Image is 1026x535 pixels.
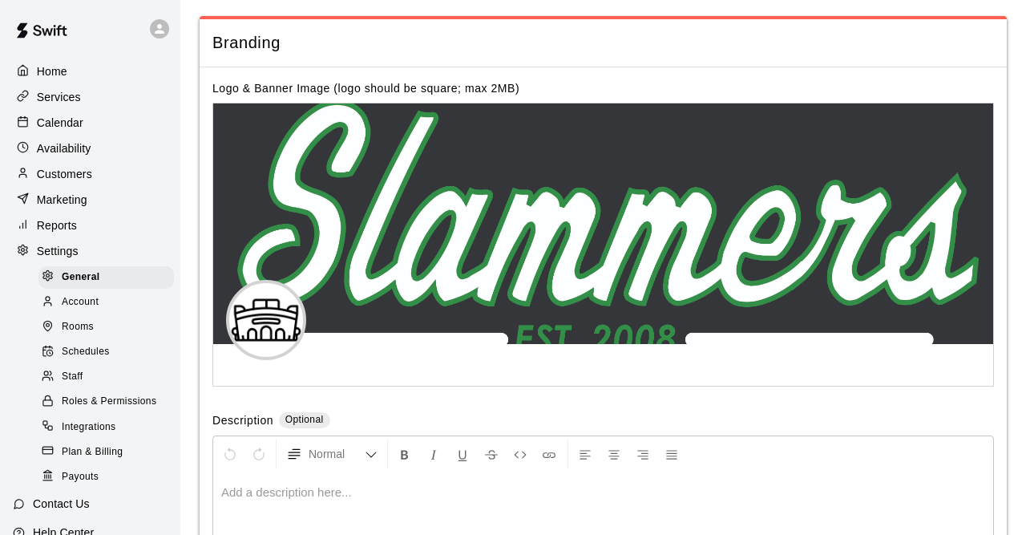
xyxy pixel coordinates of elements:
[309,446,365,462] span: Normal
[212,32,994,54] span: Branding
[38,315,180,340] a: Rooms
[572,440,599,468] button: Left Align
[38,416,174,439] div: Integrations
[391,440,418,468] button: Format Bold
[600,440,628,468] button: Center Align
[38,440,180,464] a: Plan & Billing
[13,162,168,186] a: Customers
[478,440,505,468] button: Format Strikethrough
[38,415,180,440] a: Integrations
[420,440,447,468] button: Format Italics
[62,319,94,335] span: Rooms
[13,239,168,263] a: Settings
[38,290,180,314] a: Account
[37,192,87,208] p: Marketing
[280,440,384,468] button: Formatting Options
[216,440,244,468] button: Undo
[62,444,123,460] span: Plan & Billing
[38,341,174,363] div: Schedules
[62,419,116,436] span: Integrations
[38,441,174,464] div: Plan & Billing
[535,440,563,468] button: Insert Link
[13,59,168,83] a: Home
[13,188,168,212] a: Marketing
[38,464,180,489] a: Payouts
[38,391,174,413] div: Roles & Permissions
[38,266,174,289] div: General
[38,291,174,314] div: Account
[33,496,90,512] p: Contact Us
[62,394,156,410] span: Roles & Permissions
[38,265,180,290] a: General
[13,111,168,135] a: Calendar
[62,294,99,310] span: Account
[37,63,67,79] p: Home
[38,366,174,388] div: Staff
[285,414,324,425] span: Optional
[38,340,180,365] a: Schedules
[212,82,519,95] label: Logo & Banner Image (logo should be square; max 2MB)
[62,270,100,286] span: General
[13,213,168,237] a: Reports
[658,440,685,468] button: Justify Align
[37,89,81,105] p: Services
[38,390,180,415] a: Roles & Permissions
[37,217,77,233] p: Reports
[449,440,476,468] button: Format Underline
[38,365,180,390] a: Staff
[37,115,83,131] p: Calendar
[37,166,92,182] p: Customers
[629,440,656,468] button: Right Align
[245,440,273,468] button: Redo
[507,440,534,468] button: Insert Code
[62,369,83,385] span: Staff
[37,243,79,259] p: Settings
[212,412,273,431] label: Description
[13,136,168,160] a: Availability
[37,140,91,156] p: Availability
[38,316,174,338] div: Rooms
[38,466,174,488] div: Payouts
[62,344,110,360] span: Schedules
[13,85,168,109] a: Services
[62,469,99,485] span: Payouts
